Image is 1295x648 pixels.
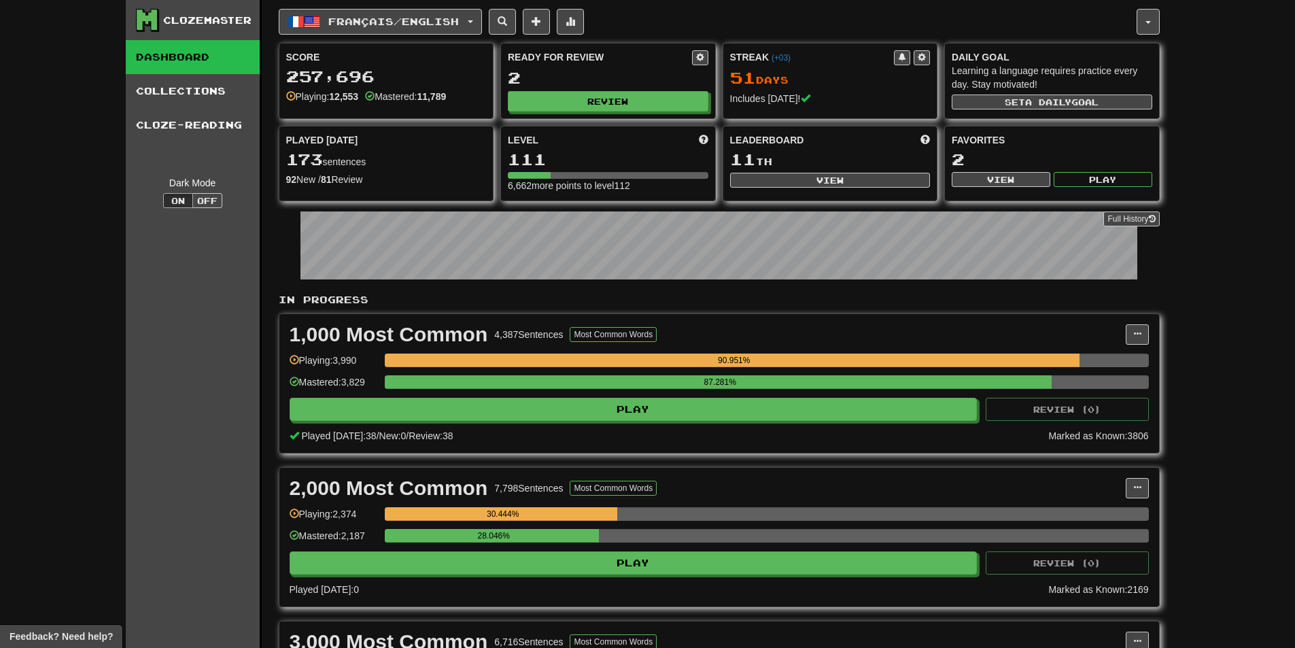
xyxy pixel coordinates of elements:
[290,324,488,345] div: 1,000 Most Common
[290,529,378,551] div: Mastered: 2,187
[508,69,708,86] div: 2
[377,430,379,441] span: /
[986,398,1149,421] button: Review (0)
[163,14,252,27] div: Clozemaster
[290,354,378,376] div: Playing: 3,990
[730,150,756,169] span: 11
[730,50,895,64] div: Streak
[328,16,459,27] span: Français / English
[321,174,332,185] strong: 81
[389,354,1080,367] div: 90.951%
[286,173,487,186] div: New / Review
[508,50,692,64] div: Ready for Review
[417,91,446,102] strong: 11,789
[286,150,323,169] span: 173
[192,193,222,208] button: Off
[986,551,1149,575] button: Review (0)
[163,193,193,208] button: On
[952,50,1152,64] div: Daily Goal
[494,328,563,341] div: 4,387 Sentences
[406,430,409,441] span: /
[286,151,487,169] div: sentences
[952,151,1152,168] div: 2
[279,9,482,35] button: Français/English
[730,92,931,105] div: Includes [DATE]!
[290,478,488,498] div: 2,000 Most Common
[290,398,978,421] button: Play
[286,133,358,147] span: Played [DATE]
[126,40,260,74] a: Dashboard
[699,133,708,147] span: Score more points to level up
[494,481,563,495] div: 7,798 Sentences
[409,430,453,441] span: Review: 38
[1048,429,1148,443] div: Marked as Known: 3806
[379,430,407,441] span: New: 0
[730,151,931,169] div: th
[730,133,804,147] span: Leaderboard
[730,173,931,188] button: View
[389,507,617,521] div: 30.444%
[1048,583,1148,596] div: Marked as Known: 2169
[508,91,708,112] button: Review
[952,133,1152,147] div: Favorites
[570,327,657,342] button: Most Common Words
[290,375,378,398] div: Mastered: 3,829
[1054,172,1152,187] button: Play
[290,584,359,595] span: Played [DATE]: 0
[523,9,550,35] button: Add sentence to collection
[508,133,538,147] span: Level
[557,9,584,35] button: More stats
[730,68,756,87] span: 51
[389,375,1052,389] div: 87.281%
[286,174,297,185] strong: 92
[1025,97,1071,107] span: a daily
[279,293,1160,307] p: In Progress
[772,53,791,63] a: (+03)
[508,151,708,168] div: 111
[952,95,1152,109] button: Seta dailygoal
[489,9,516,35] button: Search sentences
[365,90,446,103] div: Mastered:
[730,69,931,87] div: Day s
[952,64,1152,91] div: Learning a language requires practice every day. Stay motivated!
[301,430,376,441] span: Played [DATE]: 38
[290,551,978,575] button: Play
[1103,211,1159,226] a: Full History
[290,507,378,530] div: Playing: 2,374
[10,630,113,643] span: Open feedback widget
[920,133,930,147] span: This week in points, UTC
[389,529,599,543] div: 28.046%
[508,179,708,192] div: 6,662 more points to level 112
[286,90,359,103] div: Playing:
[136,176,249,190] div: Dark Mode
[329,91,358,102] strong: 12,553
[286,50,487,64] div: Score
[286,68,487,85] div: 257,696
[952,172,1050,187] button: View
[126,108,260,142] a: Cloze-Reading
[570,481,657,496] button: Most Common Words
[126,74,260,108] a: Collections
